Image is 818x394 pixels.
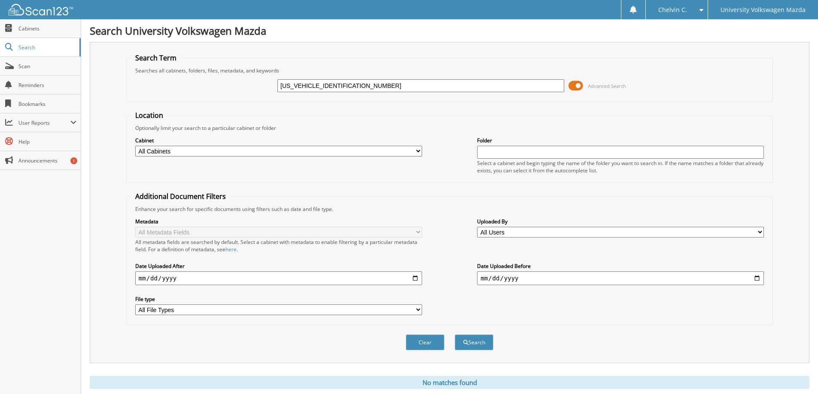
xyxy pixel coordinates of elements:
[135,238,422,253] div: All metadata fields are searched by default. Select a cabinet with metadata to enable filtering b...
[225,246,237,253] a: here
[135,295,422,303] label: File type
[131,111,167,120] legend: Location
[18,81,76,89] span: Reminders
[588,83,626,89] span: Advanced Search
[18,25,76,32] span: Cabinets
[70,157,77,164] div: 1
[18,157,76,164] span: Announcements
[131,67,768,74] div: Searches all cabinets, folders, files, metadata, and keywords
[135,262,422,270] label: Date Uploaded After
[18,44,75,51] span: Search
[477,159,764,174] div: Select a cabinet and begin typing the name of the folder you want to search in. If the name match...
[9,4,73,15] img: scan123-logo-white.svg
[18,100,76,108] span: Bookmarks
[135,218,422,225] label: Metadata
[90,24,809,38] h1: Search University Volkswagen Mazda
[131,124,768,132] div: Optionally limit your search to a particular cabinet or folder
[131,53,181,63] legend: Search Term
[90,376,809,389] div: No matches found
[477,262,764,270] label: Date Uploaded Before
[477,137,764,144] label: Folder
[455,334,493,350] button: Search
[135,271,422,285] input: start
[477,271,764,285] input: end
[18,138,76,145] span: Help
[18,63,76,70] span: Scan
[131,192,230,201] legend: Additional Document Filters
[135,137,422,144] label: Cabinet
[477,218,764,225] label: Uploaded By
[18,119,70,126] span: User Reports
[658,7,687,12] span: Chelvin C.
[131,205,768,213] div: Enhance your search for specific documents using filters such as date and file type.
[721,7,806,12] span: University Volkswagen Mazda
[406,334,444,350] button: Clear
